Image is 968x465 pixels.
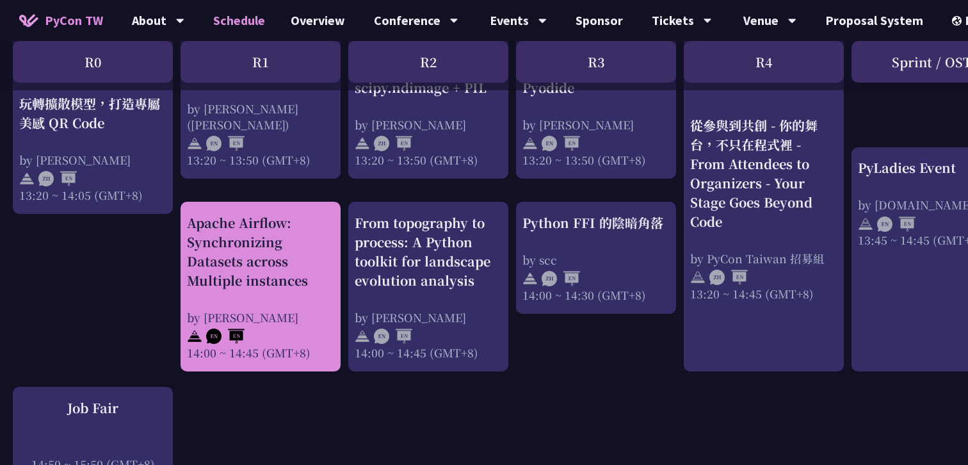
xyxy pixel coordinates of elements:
[542,136,580,151] img: ENEN.5a408d1.svg
[38,172,77,187] img: ZHEN.371966e.svg
[684,41,844,83] div: R4
[19,398,166,418] div: Job Fair
[516,41,676,83] div: R3
[952,16,965,26] img: Locale Icon
[19,152,166,168] div: by [PERSON_NAME]
[187,152,334,168] div: 13:20 ~ 13:50 (GMT+8)
[522,287,670,303] div: 14:00 ~ 14:30 (GMT+8)
[19,14,38,27] img: Home icon of PyCon TW 2025
[187,136,202,151] img: svg+xml;base64,PHN2ZyB4bWxucz0iaHR0cDovL3d3dy53My5vcmcvMjAwMC9zdmciIHdpZHRoPSIyNCIgaGVpZ2h0PSIyNC...
[348,41,508,83] div: R2
[690,270,706,285] img: svg+xml;base64,PHN2ZyB4bWxucz0iaHR0cDovL3d3dy53My5vcmcvMjAwMC9zdmciIHdpZHRoPSIyNCIgaGVpZ2h0PSIyNC...
[355,309,502,325] div: by [PERSON_NAME]
[187,309,334,325] div: by [PERSON_NAME]
[522,271,538,286] img: svg+xml;base64,PHN2ZyB4bWxucz0iaHR0cDovL3d3dy53My5vcmcvMjAwMC9zdmciIHdpZHRoPSIyNCIgaGVpZ2h0PSIyNC...
[6,4,116,37] a: PyCon TW
[355,136,370,151] img: svg+xml;base64,PHN2ZyB4bWxucz0iaHR0cDovL3d3dy53My5vcmcvMjAwMC9zdmciIHdpZHRoPSIyNCIgaGVpZ2h0PSIyNC...
[187,213,334,290] div: Apache Airflow: Synchronizing Datasets across Multiple instances
[206,136,245,151] img: ENEN.5a408d1.svg
[690,115,837,231] div: 從參與到共創 - 你的舞台，不只在程式裡 - From Attendees to Organizers - Your Stage Goes Beyond Code
[858,216,873,232] img: svg+xml;base64,PHN2ZyB4bWxucz0iaHR0cDovL3d3dy53My5vcmcvMjAwMC9zdmciIHdpZHRoPSIyNCIgaGVpZ2h0PSIyNC...
[522,152,670,168] div: 13:20 ~ 13:50 (GMT+8)
[355,329,370,344] img: svg+xml;base64,PHN2ZyB4bWxucz0iaHR0cDovL3d3dy53My5vcmcvMjAwMC9zdmciIHdpZHRoPSIyNCIgaGVpZ2h0PSIyNC...
[19,94,166,133] div: 玩轉擴散模型，打造專屬美感 QR Code
[187,345,334,361] div: 14:00 ~ 14:45 (GMT+8)
[187,101,334,133] div: by [PERSON_NAME] ([PERSON_NAME])
[187,329,202,344] img: svg+xml;base64,PHN2ZyB4bWxucz0iaHR0cDovL3d3dy53My5vcmcvMjAwMC9zdmciIHdpZHRoPSIyNCIgaGVpZ2h0PSIyNC...
[187,213,334,361] a: Apache Airflow: Synchronizing Datasets across Multiple instances by [PERSON_NAME] 14:00 ~ 14:45 (...
[522,213,670,232] div: Python FFI 的陰暗角落
[709,270,748,285] img: ZHEN.371966e.svg
[45,11,103,30] span: PyCon TW
[13,41,173,83] div: R0
[522,252,670,268] div: by scc
[522,117,670,133] div: by [PERSON_NAME]
[355,152,502,168] div: 13:20 ~ 13:50 (GMT+8)
[181,41,341,83] div: R1
[19,187,166,203] div: 13:20 ~ 14:05 (GMT+8)
[355,345,502,361] div: 14:00 ~ 14:45 (GMT+8)
[690,285,837,301] div: 13:20 ~ 14:45 (GMT+8)
[355,117,502,133] div: by [PERSON_NAME]
[355,213,502,361] a: From topography to process: A Python toolkit for landscape evolution analysis by [PERSON_NAME] 14...
[355,213,502,290] div: From topography to process: A Python toolkit for landscape evolution analysis
[374,329,412,344] img: ENEN.5a408d1.svg
[522,213,670,303] a: Python FFI 的陰暗角落 by scc 14:00 ~ 14:30 (GMT+8)
[690,250,837,266] div: by PyCon Taiwan 招募組
[877,216,916,232] img: ENEN.5a408d1.svg
[206,329,245,344] img: ENEN.5a408d1.svg
[374,136,412,151] img: ZHEN.371966e.svg
[542,271,580,286] img: ZHEN.371966e.svg
[19,172,35,187] img: svg+xml;base64,PHN2ZyB4bWxucz0iaHR0cDovL3d3dy53My5vcmcvMjAwMC9zdmciIHdpZHRoPSIyNCIgaGVpZ2h0PSIyNC...
[522,136,538,151] img: svg+xml;base64,PHN2ZyB4bWxucz0iaHR0cDovL3d3dy53My5vcmcvMjAwMC9zdmciIHdpZHRoPSIyNCIgaGVpZ2h0PSIyNC...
